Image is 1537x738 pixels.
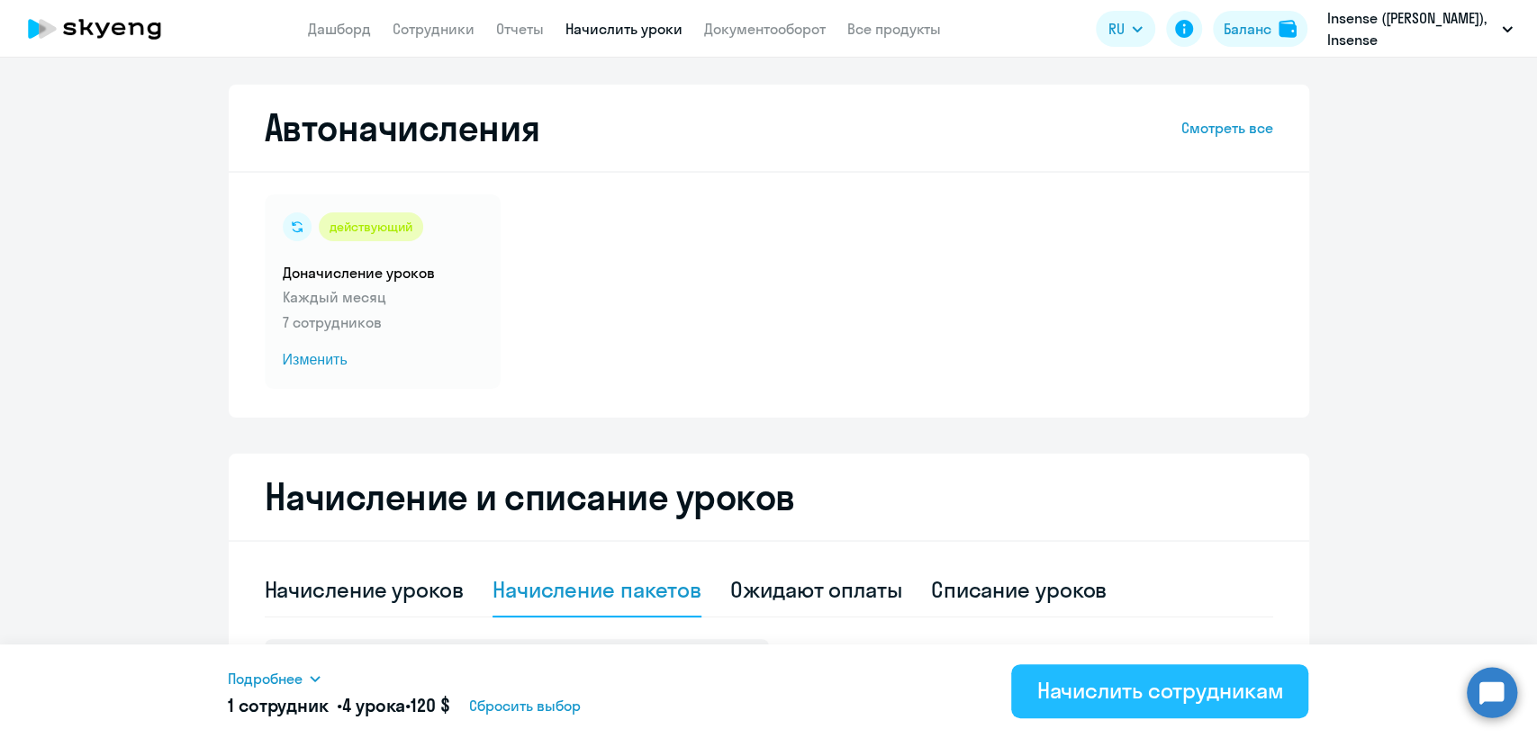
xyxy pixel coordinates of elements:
[1213,11,1307,47] button: Балансbalance
[1327,7,1495,50] p: Insense ([PERSON_NAME]), Insense
[265,475,1273,518] h2: Начисление и списание уроков
[393,20,475,38] a: Сотрудники
[319,212,423,241] div: действующий
[283,311,483,333] p: 7 сотрудников
[1181,117,1273,139] a: Смотреть все
[730,575,902,604] div: Ожидают оплаты
[228,693,449,718] h5: 1 сотрудник • •
[1318,7,1522,50] button: Insense ([PERSON_NAME]), Insense
[411,694,449,716] span: 120 $
[283,349,483,371] span: Изменить
[496,20,544,38] a: Отчеты
[1036,676,1283,705] div: Начислить сотрудникам
[265,575,464,604] div: Начисление уроков
[283,286,483,308] p: Каждый месяц
[228,668,303,689] span: Подробнее
[469,695,581,716] span: Сбросить выбор
[1011,664,1308,718] button: Начислить сотрудникам
[931,575,1108,604] div: Списание уроков
[342,694,405,716] span: 4 урока
[847,20,941,38] a: Все продукты
[265,106,540,149] h2: Автоначисления
[565,20,683,38] a: Начислить уроки
[704,20,826,38] a: Документооборот
[1279,20,1297,38] img: balance
[1224,18,1271,40] div: Баланс
[308,20,371,38] a: Дашборд
[283,263,483,283] h5: Доначисление уроков
[493,575,701,604] div: Начисление пакетов
[1096,11,1155,47] button: RU
[1108,18,1125,40] span: RU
